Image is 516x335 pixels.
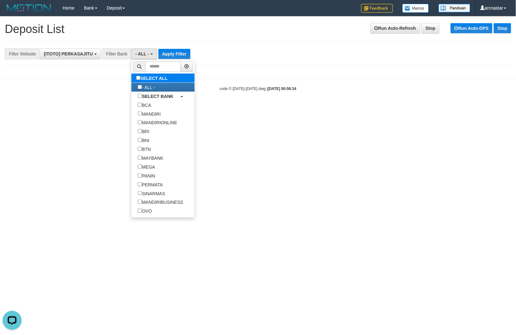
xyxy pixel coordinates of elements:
[138,103,142,107] input: BCA
[421,23,440,34] a: Stop
[131,136,155,145] label: BNI
[138,164,142,169] input: MEGA
[131,206,158,215] label: OVO
[439,4,470,12] img: panduan.png
[370,23,420,34] a: Run Auto-Refresh
[5,48,40,59] div: Filter Website
[131,118,183,127] label: MANDIRIONLINE
[138,156,142,160] input: MAYBANK
[40,48,101,59] button: [ITOTO] PERKASAJITU
[220,87,296,91] small: code © [DATE]-[DATE] dwg |
[131,197,189,206] label: MANDIRIBUSINESS
[131,83,161,92] label: - ALL -
[138,120,142,124] input: MANDIRIONLINE
[451,23,493,33] a: Run Auto-DPS
[44,51,93,56] span: [ITOTO] PERKASAJITU
[361,4,393,13] img: Feedback.jpg
[131,215,163,224] label: GOPAY
[131,127,155,136] label: BRI
[138,182,142,186] input: PERMATA
[138,147,142,151] input: BTN
[131,100,157,109] label: BCA
[5,3,53,13] img: MOTION_logo.png
[494,23,511,33] a: Stop
[131,171,162,180] label: PANIN
[136,76,140,80] input: SELECT ALL
[138,173,142,177] input: PANIN
[5,23,511,35] h1: Deposit List
[138,138,142,142] input: BNI
[131,48,157,59] button: - ALL -
[138,200,142,204] input: MANDIRIBUSINESS
[402,4,429,13] img: Button%20Memo.svg
[138,85,142,89] input: - ALL -
[3,3,22,22] button: Open LiveChat chat widget
[135,51,149,56] span: - ALL -
[138,129,142,133] input: BRI
[131,189,171,198] label: SINARMAS
[142,94,174,99] b: SELECT BANK
[131,180,169,189] label: PERMATA
[268,87,296,91] strong: [DATE] 00:06:34
[138,209,142,213] input: OVO
[138,112,142,116] input: MANDIRI
[131,145,157,153] label: BTN
[158,49,190,59] button: Apply Filter
[131,162,161,171] label: MEGA
[131,74,174,82] label: SELECT ALL
[138,94,142,98] input: SELECT BANK
[102,48,131,59] div: Filter Bank
[131,92,195,100] a: SELECT BANK
[131,153,169,162] label: MAYBANK
[131,109,167,118] label: MANDIRI
[138,191,142,195] input: SINARMAS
